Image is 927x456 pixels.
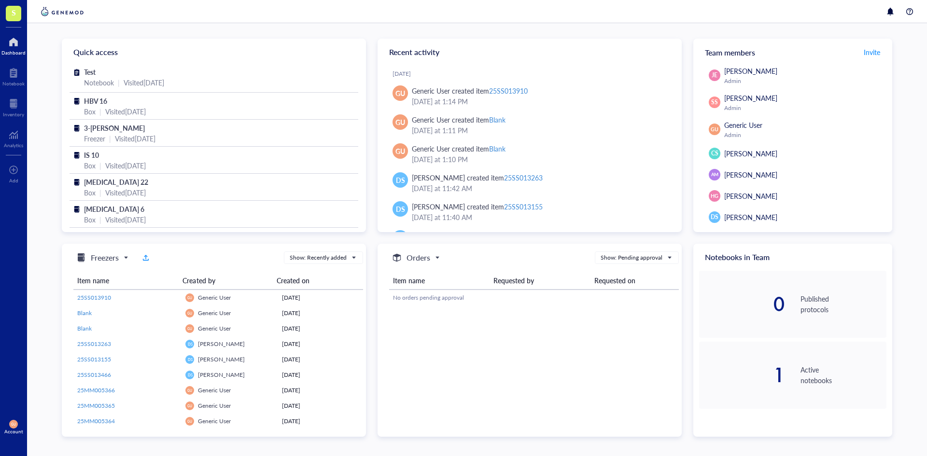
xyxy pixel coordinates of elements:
div: [DATE] [282,309,359,318]
span: GU [187,388,192,392]
span: GU [395,88,405,98]
div: [DATE] [282,293,359,302]
div: Visited [DATE] [105,160,146,171]
div: [DATE] [282,417,359,426]
div: [DATE] at 11:42 AM [412,183,666,193]
span: Generic User [198,293,231,302]
div: Generic User created item [412,143,506,154]
div: | [99,187,101,198]
span: GU [711,125,718,133]
a: DS[PERSON_NAME] created item25SS013155[DATE] at 11:40 AM [385,197,674,226]
span: Blank [77,324,92,332]
div: [DATE] [282,324,359,333]
div: 25SS013155 [504,202,543,211]
div: | [118,77,120,88]
h5: Orders [407,252,430,263]
div: [DATE] [282,340,359,348]
div: No orders pending approval [393,293,675,302]
span: DS [711,213,718,221]
th: Created on [273,272,355,290]
span: Generic User [198,324,231,332]
div: [DATE] at 11:40 AM [412,212,666,222]
div: Quick access [62,39,366,66]
span: [PERSON_NAME] [724,149,777,158]
div: Notebook [2,81,25,86]
span: GU [187,296,192,300]
span: Test [84,67,96,77]
div: Box [84,187,96,198]
div: [PERSON_NAME] created item [412,201,543,212]
div: Team members [693,39,892,66]
a: 25SS013263 [77,340,178,348]
span: DS [187,342,192,346]
div: Freezer [84,133,105,144]
div: [DATE] at 1:11 PM [412,125,666,136]
span: 25SS013263 [77,340,111,348]
div: | [99,160,101,171]
span: JE [712,71,717,80]
span: DS [396,175,405,185]
div: Generic User created item [412,114,506,125]
span: Generic User [724,120,762,130]
div: Blank [489,115,506,124]
a: Notebook [2,65,25,86]
button: Invite [863,44,881,60]
span: [PERSON_NAME] [724,191,777,201]
span: SS [711,98,718,107]
span: HBV 16 [84,96,107,106]
span: IS 10 [84,150,99,160]
a: Analytics [4,127,23,148]
span: [MEDICAL_DATA] 22 [84,177,148,187]
span: [PERSON_NAME] [198,371,245,379]
span: 25MM005366 [77,386,115,394]
h5: Freezers [91,252,119,263]
div: Generic User created item [412,85,528,96]
div: Box [84,106,96,117]
a: 25SS013466 [77,371,178,379]
div: Analytics [4,142,23,148]
div: Notebooks in Team [693,244,892,271]
div: [DATE] [282,401,359,410]
a: 25MM005364 [77,417,178,426]
span: [PERSON_NAME] [724,66,777,76]
th: Item name [389,272,490,290]
div: 25SS013263 [504,173,543,182]
div: | [99,214,101,225]
div: Visited [DATE] [124,77,164,88]
span: HG [711,192,718,200]
a: 25SS013155 [77,355,178,364]
div: Visited [DATE] [105,187,146,198]
th: Requested on [590,272,679,290]
a: DS[PERSON_NAME] created item25SS013263[DATE] at 11:42 AM [385,168,674,197]
span: S [12,6,16,18]
span: GU [395,146,405,156]
th: Requested by [490,272,590,290]
div: Dashboard [1,50,26,55]
div: Account [4,428,23,434]
div: Notebook [84,77,114,88]
span: [PERSON_NAME] [198,340,245,348]
span: DS [187,357,192,361]
span: Generic User [198,417,231,425]
div: [DATE] [282,371,359,379]
span: GU [395,117,405,127]
a: Inventory [3,96,24,117]
a: GUGeneric User created item25SS013910[DATE] at 1:14 PM [385,82,674,111]
span: 25SS013910 [77,293,111,302]
span: 25SS013155 [77,355,111,363]
div: Visited [DATE] [115,133,155,144]
span: GU [187,404,192,408]
span: DS [396,204,405,214]
a: 25SS013910 [77,293,178,302]
th: Created by [179,272,273,290]
div: [DATE] [393,70,674,78]
span: GU [187,327,192,331]
span: Generic User [198,386,231,394]
span: Blank [77,309,92,317]
div: 1 [699,365,785,385]
div: [DATE] [282,386,359,395]
a: Dashboard [1,34,26,55]
span: [PERSON_NAME] [724,170,777,180]
div: [DATE] at 1:14 PM [412,96,666,107]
